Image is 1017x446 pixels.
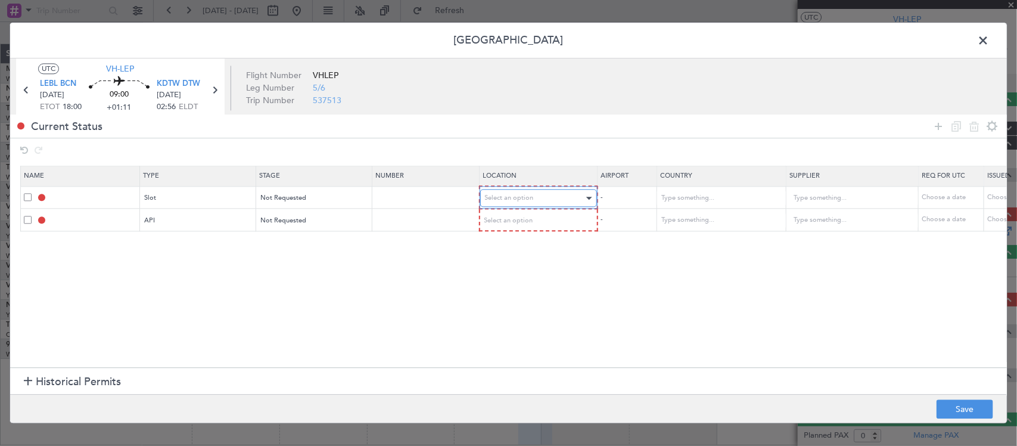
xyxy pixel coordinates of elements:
span: Req For Utc [922,171,965,180]
div: Choose a date [922,193,984,203]
div: Choose a date [922,215,984,225]
button: Save [937,400,993,419]
input: Type something... [794,212,901,230]
span: Supplier [789,171,820,180]
header: [GEOGRAPHIC_DATA] [10,23,1007,58]
input: Type something... [794,189,901,207]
